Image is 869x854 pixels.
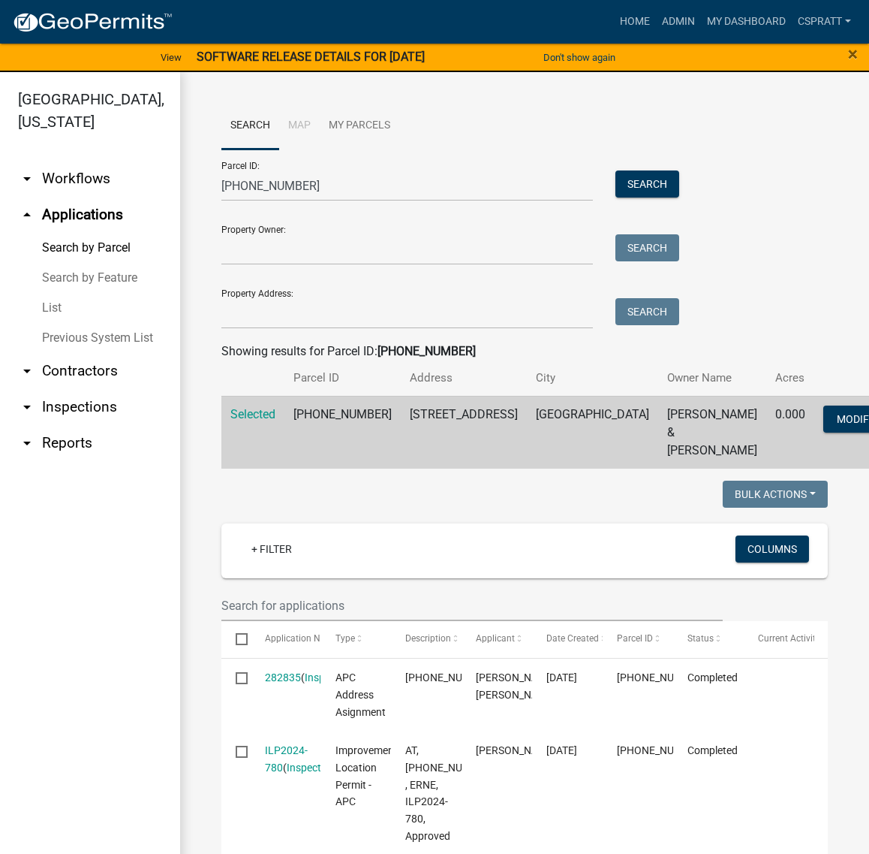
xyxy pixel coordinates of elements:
[250,621,320,657] datatable-header-cell: Application Number
[735,536,809,563] button: Columns
[723,481,828,508] button: Bulk Actions
[265,671,301,684] a: 282835
[391,621,462,657] datatable-header-cell: Description
[546,671,577,684] span: 07/09/2024
[221,590,723,621] input: Search for applications
[221,343,828,361] div: Showing results for Parcel ID:
[405,671,494,684] span: 005-077-115
[18,434,36,452] i: arrow_drop_down
[335,633,355,644] span: Type
[615,298,679,325] button: Search
[687,744,738,756] span: Completed
[265,669,307,687] div: ( )
[335,671,386,718] span: APC Address Asignment
[476,671,556,701] span: Lee Ann Taylor
[230,407,275,421] a: Selected
[197,50,425,64] strong: SOFTWARE RELEASE DETAILS FOR [DATE]
[18,206,36,224] i: arrow_drop_up
[405,633,451,644] span: Description
[537,45,621,70] button: Don't show again
[476,633,515,644] span: Applicant
[476,744,556,756] span: Brian Erne
[527,396,658,469] td: [GEOGRAPHIC_DATA]
[546,633,599,644] span: Date Created
[265,744,308,774] a: ILP2024-780
[377,344,476,358] strong: [PHONE_NUMBER]
[546,744,577,756] span: 07/09/2024
[744,621,814,657] datatable-header-cell: Current Activity
[284,396,401,469] td: [PHONE_NUMBER]
[284,361,401,396] th: Parcel ID
[221,102,279,150] a: Search
[766,361,814,396] th: Acres
[401,396,527,469] td: [STREET_ADDRESS]
[658,396,766,469] td: [PERSON_NAME] & [PERSON_NAME]
[155,45,188,70] a: View
[615,170,679,198] button: Search
[687,671,738,684] span: Completed
[687,633,714,644] span: Status
[221,621,250,657] datatable-header-cell: Select
[527,361,658,396] th: City
[658,361,766,396] th: Owner Name
[265,633,347,644] span: Application Number
[239,536,304,563] a: + Filter
[617,671,705,684] span: 005-077-118
[320,621,391,657] datatable-header-cell: Type
[758,633,820,644] span: Current Activity
[656,8,701,36] a: Admin
[18,170,36,188] i: arrow_drop_down
[405,744,496,842] span: AT, 005-077-115, , ERNE, ILP2024-780, Approved
[701,8,792,36] a: My Dashboard
[792,8,857,36] a: cspratt
[673,621,744,657] datatable-header-cell: Status
[603,621,673,657] datatable-header-cell: Parcel ID
[617,633,653,644] span: Parcel ID
[305,671,359,684] a: Inspections
[532,621,603,657] datatable-header-cell: Date Created
[287,762,341,774] a: Inspections
[848,44,858,65] span: ×
[615,234,679,261] button: Search
[401,361,527,396] th: Address
[614,8,656,36] a: Home
[265,742,307,777] div: ( )
[848,45,858,63] button: Close
[766,396,814,469] td: 0.000
[320,102,399,150] a: My Parcels
[462,621,532,657] datatable-header-cell: Applicant
[617,744,705,756] span: 005-077-118
[18,362,36,380] i: arrow_drop_down
[335,744,398,807] span: Improvement Location Permit - APC
[18,398,36,416] i: arrow_drop_down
